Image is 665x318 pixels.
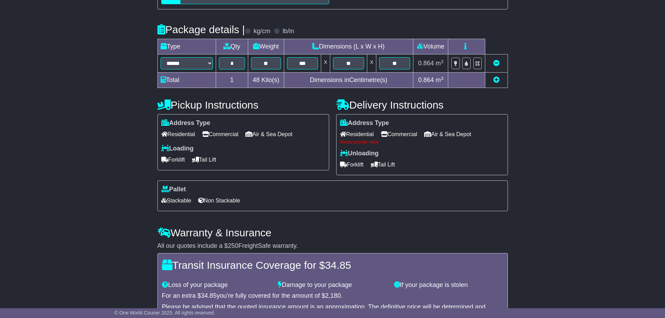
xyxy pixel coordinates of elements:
[436,76,444,83] span: m
[192,154,216,165] span: Tail Lift
[161,195,191,206] span: Stackable
[158,281,275,289] div: Loss of your package
[391,281,507,289] div: If your package is stolen
[162,292,503,300] div: For an extra $ you're fully covered for the amount of $ .
[441,76,444,81] sup: 3
[282,28,294,35] label: lb/in
[381,129,417,140] span: Commercial
[161,186,186,193] label: Pallet
[157,242,508,250] div: All our quotes include a $ FreightSafe warranty.
[424,129,471,140] span: Air & Sea Depot
[157,99,329,111] h4: Pickup Instructions
[216,73,248,88] td: 1
[198,195,240,206] span: Non Stackable
[228,242,238,249] span: 250
[157,227,508,238] h4: Warranty & Insurance
[253,28,270,35] label: kg/cm
[157,73,216,88] td: Total
[413,39,448,54] td: Volume
[161,119,210,127] label: Address Type
[441,59,444,64] sup: 3
[216,39,248,54] td: Qty
[245,129,293,140] span: Air & Sea Depot
[340,129,374,140] span: Residential
[253,76,260,83] span: 48
[248,39,284,54] td: Weight
[340,119,389,127] label: Address Type
[325,259,351,271] span: 34.85
[161,154,185,165] span: Forklift
[321,54,330,73] td: x
[274,281,391,289] div: Damage to your package
[418,76,434,83] span: 0.864
[157,24,245,35] h4: Package details |
[371,159,395,170] span: Tail Lift
[248,73,284,88] td: Kilo(s)
[340,150,379,157] label: Unloading
[284,73,413,88] td: Dimensions in Centimetre(s)
[336,99,508,111] h4: Delivery Instructions
[325,292,341,299] span: 2,180
[162,259,503,271] h4: Transit Insurance Coverage for $
[202,129,238,140] span: Commercial
[340,159,364,170] span: Forklift
[201,292,217,299] span: 34.85
[114,310,215,316] span: © One World Courier 2025. All rights reserved.
[161,129,195,140] span: Residential
[284,39,413,54] td: Dimensions (L x W x H)
[418,60,434,67] span: 0.864
[340,140,504,145] div: Please provide value
[367,54,376,73] td: x
[161,145,194,153] label: Loading
[493,60,500,67] a: Remove this item
[157,39,216,54] td: Type
[493,76,500,83] a: Add new item
[436,60,444,67] span: m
